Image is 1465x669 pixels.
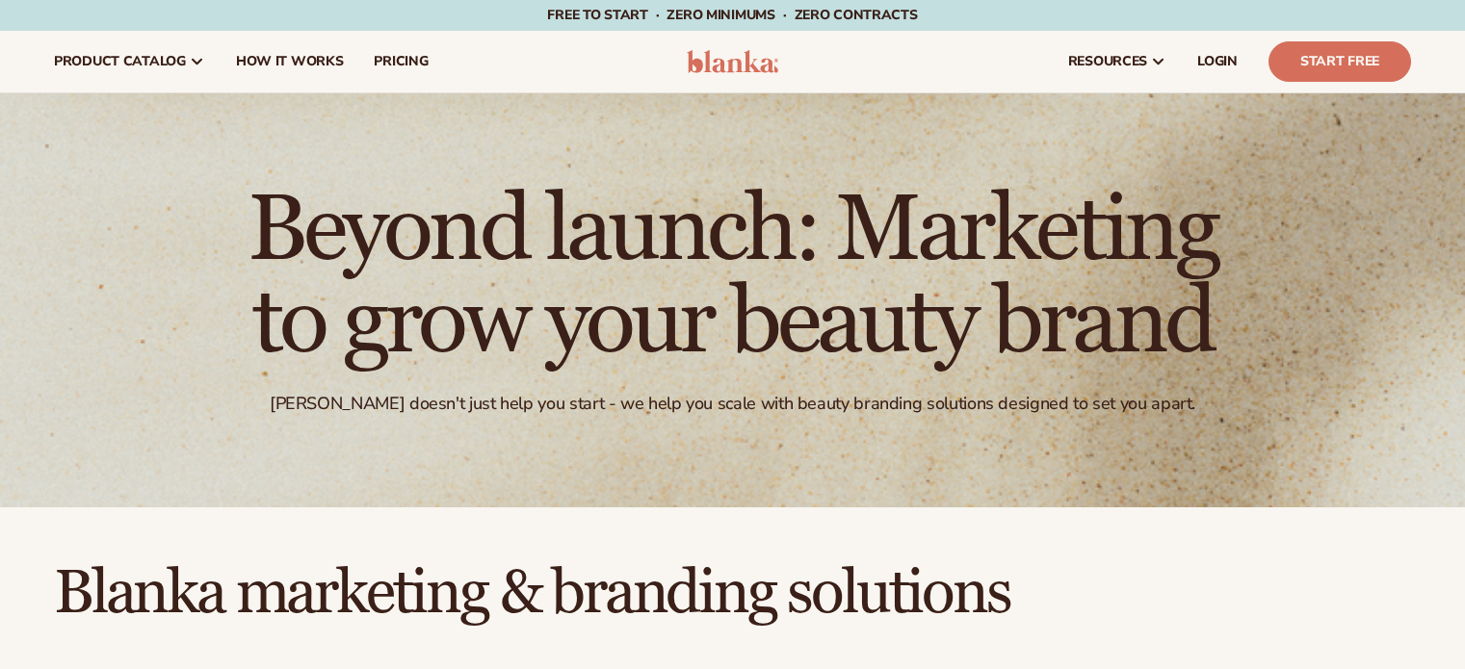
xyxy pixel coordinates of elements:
[358,31,443,92] a: pricing
[1053,31,1182,92] a: resources
[547,6,917,24] span: Free to start · ZERO minimums · ZERO contracts
[221,31,359,92] a: How It Works
[1269,41,1411,82] a: Start Free
[203,185,1263,370] h1: Beyond launch: Marketing to grow your beauty brand
[1182,31,1253,92] a: LOGIN
[54,54,186,69] span: product catalog
[1197,54,1238,69] span: LOGIN
[687,50,778,73] img: logo
[270,393,1195,415] div: [PERSON_NAME] doesn't just help you start - we help you scale with beauty branding solutions desi...
[39,31,221,92] a: product catalog
[374,54,428,69] span: pricing
[236,54,344,69] span: How It Works
[1068,54,1147,69] span: resources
